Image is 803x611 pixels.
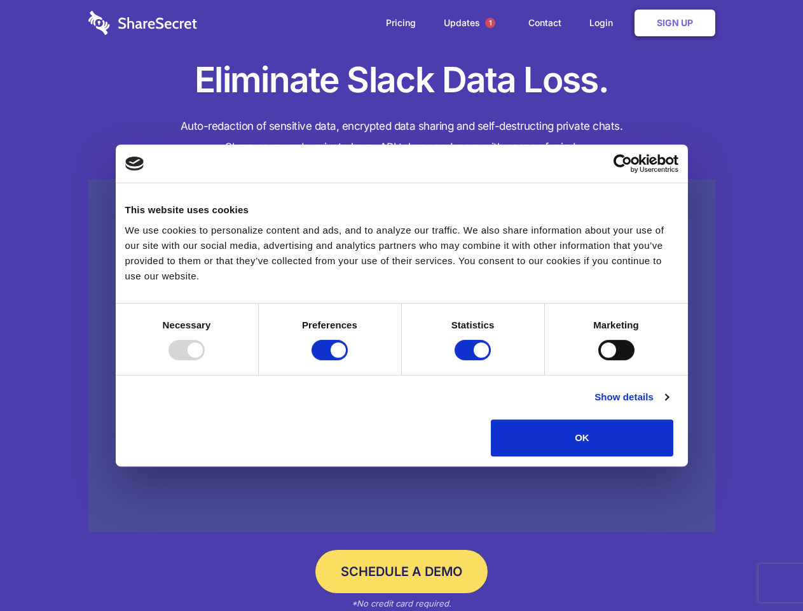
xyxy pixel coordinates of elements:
div: This website uses cookies [125,202,678,218]
span: 1 [485,18,495,28]
h1: Eliminate Slack Data Loss. [88,57,715,103]
a: Wistia video thumbnail [88,179,715,533]
a: Schedule a Demo [315,550,488,593]
div: We use cookies to personalize content and ads, and to analyze our traffic. We also share informat... [125,223,678,284]
button: OK [491,419,673,456]
strong: Statistics [451,320,495,330]
strong: Necessary [163,320,211,330]
a: Login [577,3,632,43]
a: Show details [594,390,668,405]
a: Contact [516,3,574,43]
strong: Preferences [302,320,357,330]
em: *No credit card required. [352,598,451,608]
a: Usercentrics Cookiebot - opens in a new window [567,154,678,173]
img: logo-wordmark-white-trans-d4663122ce5f474addd5e946df7df03e33cb6a1c49d2221995e7729f52c070b2.svg [88,11,197,35]
h4: Auto-redaction of sensitive data, encrypted data sharing and self-destructing private chats. Shar... [88,116,715,158]
img: logo [125,157,144,171]
a: Pricing [373,3,429,43]
a: Sign Up [635,10,715,36]
strong: Marketing [593,320,639,330]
